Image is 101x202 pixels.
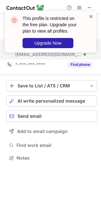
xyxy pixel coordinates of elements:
[6,4,44,11] img: ContactOut v5.3.10
[6,154,97,162] button: Notes
[68,61,93,68] button: Reveal Button
[17,83,86,88] div: Save to List / ATS / CRM
[23,15,81,34] header: This profile is restricted on the free plan. Upgrade your plan to view all profiles.
[9,15,19,25] img: error
[17,155,95,161] span: Notes
[6,141,97,150] button: Find work email
[17,114,42,119] span: Send email
[6,126,97,137] button: Add to email campaign
[34,41,62,46] span: Upgrade Now
[23,38,73,48] button: Upgrade Now
[6,95,97,107] button: AI write personalized message
[17,142,95,148] span: Find work email
[6,110,97,122] button: Send email
[17,129,68,134] span: Add to email campaign
[6,80,97,92] button: save-profile-one-click
[17,98,85,104] span: AI write personalized message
